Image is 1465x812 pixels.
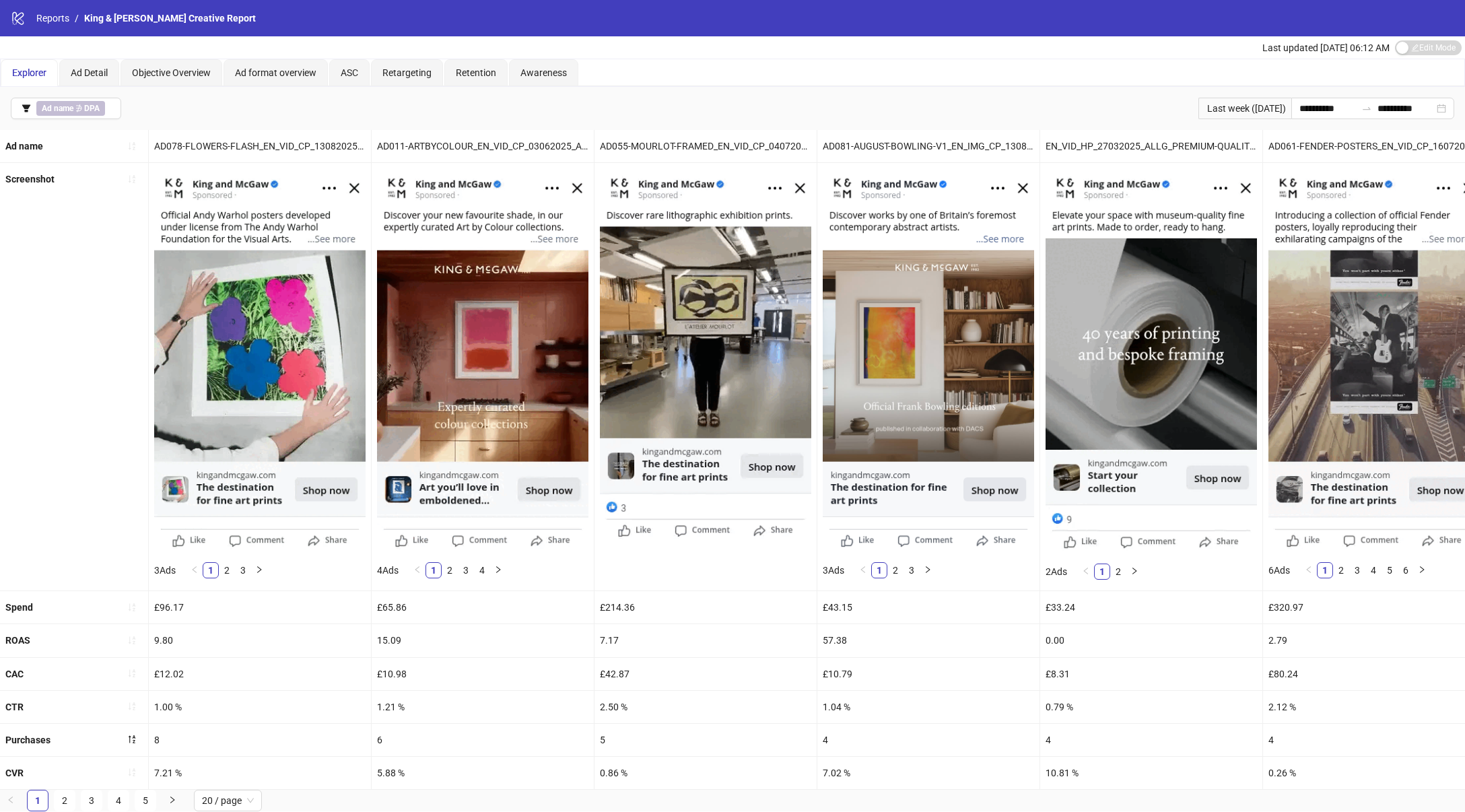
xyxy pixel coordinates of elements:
[1365,562,1382,578] li: 4
[1334,563,1349,578] a: 2
[27,790,48,811] li: 1
[372,658,594,690] div: £10.98
[1078,564,1094,580] button: left
[236,563,250,578] a: 3
[594,691,817,723] div: 2.50 %
[1382,563,1397,578] a: 5
[1198,98,1291,119] div: Last week ([DATE])
[1095,564,1110,579] a: 1
[84,104,100,113] b: DPA
[372,624,594,656] div: 15.09
[75,11,79,26] li: /
[1414,562,1430,578] button: right
[34,11,72,26] a: Reports
[341,67,358,78] span: ASC
[442,562,458,578] li: 2
[5,768,24,778] b: CVR
[1040,691,1262,723] div: 0.79 %
[1040,757,1262,789] div: 10.81 %
[490,562,506,578] button: right
[149,724,371,756] div: 8
[132,67,211,78] span: Objective Overview
[149,624,371,656] div: 9.80
[817,724,1040,756] div: 4
[191,566,199,574] span: left
[594,658,817,690] div: £42.87
[5,702,24,712] b: CTR
[377,168,588,551] img: Screenshot 6759601518918
[817,757,1040,789] div: 7.02 %
[920,562,936,578] button: right
[474,562,490,578] li: 4
[904,562,920,578] li: 3
[127,636,137,645] span: sort-ascending
[7,796,15,804] span: left
[235,67,316,78] span: Ad format overview
[377,565,399,576] span: 4 Ads
[154,565,176,576] span: 3 Ads
[108,790,129,811] a: 4
[127,603,137,612] span: sort-ascending
[817,130,1040,162] div: AD081-AUGUST-BOWLING-V1_EN_IMG_CP_13082025_ALLG_CC_SC1_USP14_INTERIORS
[1318,563,1332,578] a: 1
[1078,564,1094,580] li: Previous Page
[81,790,102,811] li: 3
[194,790,262,811] div: Page Size
[872,563,887,578] a: 1
[219,562,235,578] li: 2
[255,566,263,574] span: right
[1040,130,1262,162] div: EN_VID_HP_27032025_ALLG_PREMIUM-QUALITY_CC_None_USP20_INTERIORS-AI
[154,168,366,551] img: Screenshot 6833799275718
[1111,564,1126,579] a: 2
[817,591,1040,623] div: £43.15
[382,67,432,78] span: Retargeting
[127,735,137,744] span: sort-descending
[456,67,496,78] span: Retention
[149,591,371,623] div: £96.17
[149,658,371,690] div: £12.02
[11,98,121,119] button: Ad name ∌ DPA
[409,562,425,578] button: left
[5,174,55,184] b: Screenshot
[1305,566,1313,574] span: left
[186,562,203,578] li: Previous Page
[36,101,105,116] span: ∌
[1040,591,1262,623] div: £33.24
[1361,103,1372,114] span: swap-right
[372,724,594,756] div: 6
[149,130,371,162] div: AD078-FLOWERS-FLASH_EN_VID_CP_13082025_ALLG_CC_SC1_None_ANDYWARHOL
[1350,563,1365,578] a: 3
[127,702,137,711] span: sort-ascending
[219,563,234,578] a: 2
[372,130,594,162] div: AD011-ARTBYCOLOUR_EN_VID_CP_03062025_ALLG_CC_SC3_None_COLOUR
[823,168,1034,551] img: Screenshot 6833801236518
[162,790,183,811] button: right
[202,790,254,811] span: 20 / page
[594,130,817,162] div: AD055-MOURLOT-FRAMED_EN_VID_CP_04072025_ALLG_CC_SC3_None_INTERIORS
[1268,565,1290,576] span: 6 Ads
[490,562,506,578] li: Next Page
[372,757,594,789] div: 5.88 %
[594,624,817,656] div: 7.17
[1398,563,1413,578] a: 6
[135,790,156,811] li: 5
[823,565,844,576] span: 3 Ads
[203,562,219,578] li: 1
[251,562,267,578] button: right
[127,768,137,777] span: sort-ascending
[494,566,502,574] span: right
[594,591,817,623] div: £214.36
[71,67,108,78] span: Ad Detail
[42,104,73,113] b: Ad name
[855,562,871,578] button: left
[920,562,936,578] li: Next Page
[149,757,371,789] div: 7.21 %
[426,563,441,578] a: 1
[135,790,156,811] a: 5
[442,563,457,578] a: 2
[594,757,817,789] div: 0.86 %
[372,591,594,623] div: £65.86
[1126,564,1143,580] li: Next Page
[84,13,256,24] span: King & [PERSON_NAME] Creative Report
[1040,624,1262,656] div: 0.00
